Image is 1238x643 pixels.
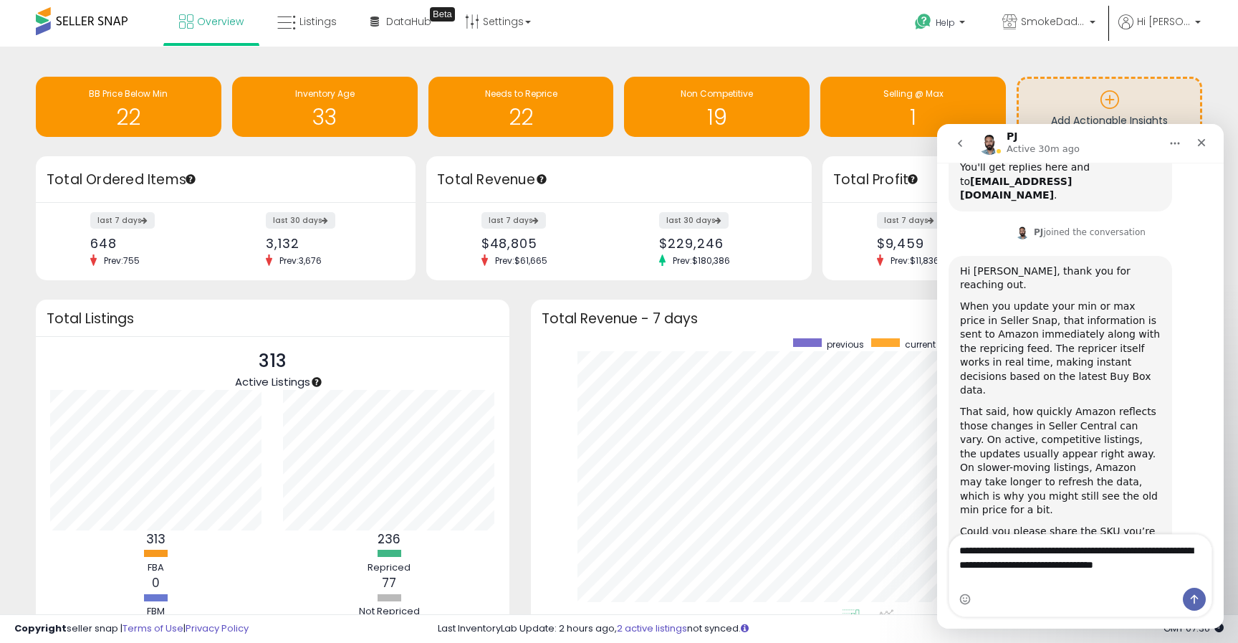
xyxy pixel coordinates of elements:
h3: Total Profit [833,170,1191,190]
div: Tooltip anchor [906,173,919,186]
h3: Total Listings [47,313,499,324]
p: 313 [235,348,310,375]
span: BB Price Below Min [89,87,168,100]
a: Help [903,2,979,47]
span: DataHub [386,14,431,29]
div: FBA [113,561,199,575]
b: 0 [152,574,160,591]
div: 3,132 [266,236,390,251]
a: Hi [PERSON_NAME] [1118,14,1201,47]
h1: 19 [631,105,802,129]
div: Last InventoryLab Update: 2 hours ago, not synced. [438,622,1224,636]
span: Hi [PERSON_NAME] [1137,14,1191,29]
label: last 7 days [877,212,941,229]
span: Needs to Reprice [485,87,557,100]
span: Selling @ Max [883,87,944,100]
span: Help [936,16,955,29]
span: Prev: $61,665 [488,254,555,267]
strong: Copyright [14,621,67,635]
div: $48,805 [481,236,608,251]
label: last 30 days [659,212,729,229]
h3: Total Revenue [437,170,801,190]
b: 236 [378,530,400,548]
div: $9,459 [877,236,1002,251]
div: Tooltip anchor [184,173,197,186]
span: Inventory Age [295,87,355,100]
i: Get Help [914,13,932,31]
i: Click here to read more about un-synced listings. [741,624,749,633]
span: Prev: 755 [97,254,147,267]
div: Tooltip anchor [535,173,548,186]
div: Not Repriced [346,605,432,619]
h1: 22 [436,105,607,129]
a: Add Actionable Insights [1019,79,1200,134]
label: last 30 days [266,212,335,229]
b: 77 [382,574,396,591]
h1: 1 [827,105,999,129]
a: Non Competitive 19 [624,77,810,137]
a: 2 active listings [617,621,687,635]
span: Overview [197,14,244,29]
h3: Total Ordered Items [47,170,405,190]
h1: 22 [43,105,214,129]
span: Active Listings [235,374,310,389]
a: Terms of Use [123,621,183,635]
div: 648 [90,236,215,251]
a: BB Price Below Min 22 [36,77,221,137]
span: current [905,338,936,351]
h1: 33 [239,105,411,129]
iframe: To enrich screen reader interactions, please activate Accessibility in Grammarly extension settings [937,124,1224,629]
div: Tooltip anchor [430,7,455,22]
a: Privacy Policy [186,621,249,635]
a: Inventory Age 33 [232,77,418,137]
div: Repriced [346,561,432,575]
div: seller snap | | [14,622,249,636]
span: Listings [299,14,337,29]
b: 313 [146,530,165,548]
span: Prev: 3,676 [272,254,329,267]
span: Prev: $11,836 [883,254,946,267]
label: last 7 days [90,212,155,229]
span: previous [827,338,864,351]
div: Tooltip anchor [310,376,323,389]
span: SmokeDaddy LLC [1021,14,1085,29]
a: Needs to Reprice 22 [428,77,614,137]
span: Prev: $180,386 [666,254,737,267]
label: last 7 days [481,212,546,229]
span: Add Actionable Insights [1051,113,1168,128]
span: Non Competitive [681,87,753,100]
div: $229,246 [659,236,786,251]
div: FBM [113,605,199,619]
a: Selling @ Max 1 [820,77,1006,137]
h3: Total Revenue - 7 days [542,313,1191,324]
